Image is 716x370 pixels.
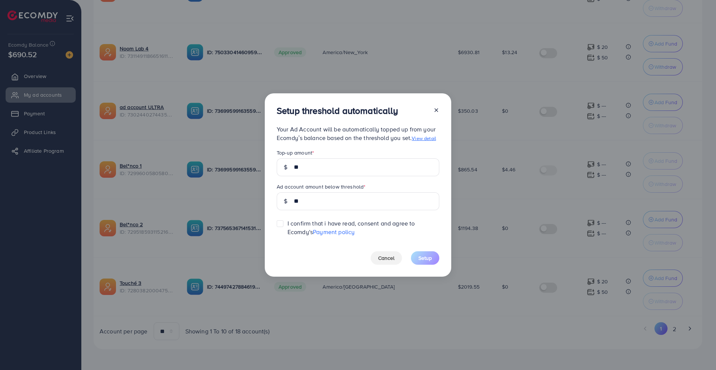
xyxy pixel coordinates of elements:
[412,135,436,142] a: View detail
[378,254,395,262] span: Cancel
[418,254,432,262] span: Setup
[277,125,436,142] span: Your Ad Account will be automatically topped up from your Ecomdy’s balance based on the threshold...
[371,251,402,265] button: Cancel
[277,149,314,156] label: Top-up amount
[277,183,365,190] label: Ad account amount below threshold
[277,105,398,116] h3: Setup threshold automatically
[313,228,355,236] a: Payment policy
[411,251,439,265] button: Setup
[684,336,710,364] iframe: Chat
[288,219,439,236] span: I confirm that i have read, consent and agree to Ecomdy's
